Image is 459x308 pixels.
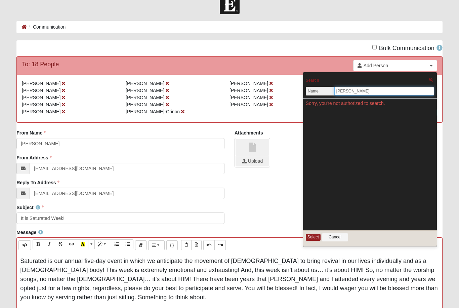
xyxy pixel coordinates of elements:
button: Code Editor [18,241,31,251]
span: [PERSON_NAME] [22,88,60,94]
label: From Address [16,155,51,162]
span: [PERSON_NAME] [126,95,164,101]
span: [PERSON_NAME] [22,81,60,87]
span: [PERSON_NAME] [229,88,268,94]
span: Name [306,87,334,96]
h4: Search [306,79,319,83]
span: [PERSON_NAME] [229,103,268,108]
label: Subject [16,205,44,211]
span: Advanced Search [428,78,434,84]
button: Cancel [322,234,348,242]
label: Reply To Address [16,180,59,187]
span: Add Person [364,63,428,70]
button: Select [306,235,321,241]
span: [PERSON_NAME] [22,103,60,108]
label: From Name [16,130,46,137]
span: [PERSON_NAME] [126,103,164,108]
button: Paste from Word [191,241,202,251]
input: Bulk Communication [372,46,377,50]
button: Paste Text [181,241,192,251]
span: [PERSON_NAME] [22,110,60,115]
label: Message [16,230,43,236]
button: Merge Field [166,241,178,251]
a: Add Person Clear selection [353,61,437,72]
div: To: 18 People [22,61,59,70]
span: [PERSON_NAME] [229,81,268,87]
span: [PERSON_NAME] [229,95,268,101]
span: [PERSON_NAME] [126,81,164,87]
li: Communication [27,24,66,31]
span: [PERSON_NAME]-Crinon [126,110,180,115]
span: [PERSON_NAME] [126,88,164,94]
span: Bulk Communication [379,45,434,52]
span: [PERSON_NAME] [22,95,60,101]
label: Attachments [235,130,263,137]
span: Saturated is our annual five-day event in which we anticipate the movement of [DEMOGRAPHIC_DATA] ... [20,258,438,301]
li: Sorry, you're not authorized to search. [306,101,429,108]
